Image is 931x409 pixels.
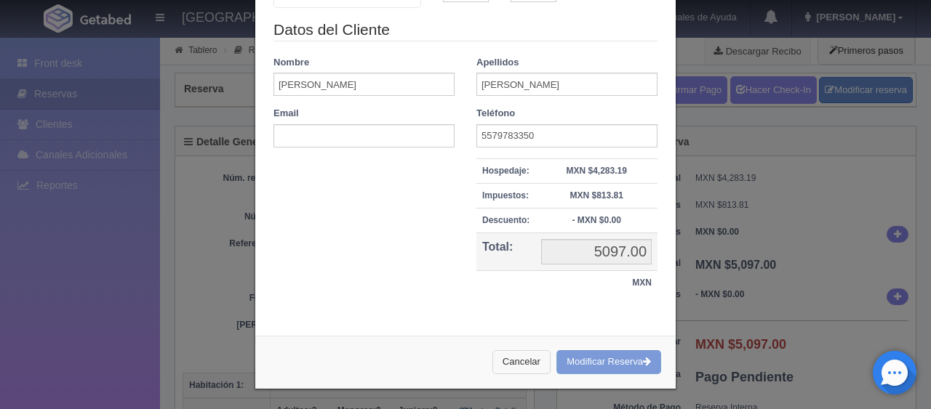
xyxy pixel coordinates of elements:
label: Teléfono [476,107,515,121]
th: Hospedaje: [476,158,535,183]
label: Nombre [273,56,309,70]
th: Impuestos: [476,183,535,208]
label: Apellidos [476,56,519,70]
th: Descuento: [476,208,535,232]
strong: - MXN $0.00 [572,215,620,225]
th: Total: [476,233,535,271]
button: Cancelar [492,350,551,374]
strong: MXN [632,278,652,288]
label: Email [273,107,299,121]
strong: MXN $813.81 [570,190,623,201]
strong: MXN $4,283.19 [566,166,626,176]
legend: Datos del Cliente [273,19,658,41]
